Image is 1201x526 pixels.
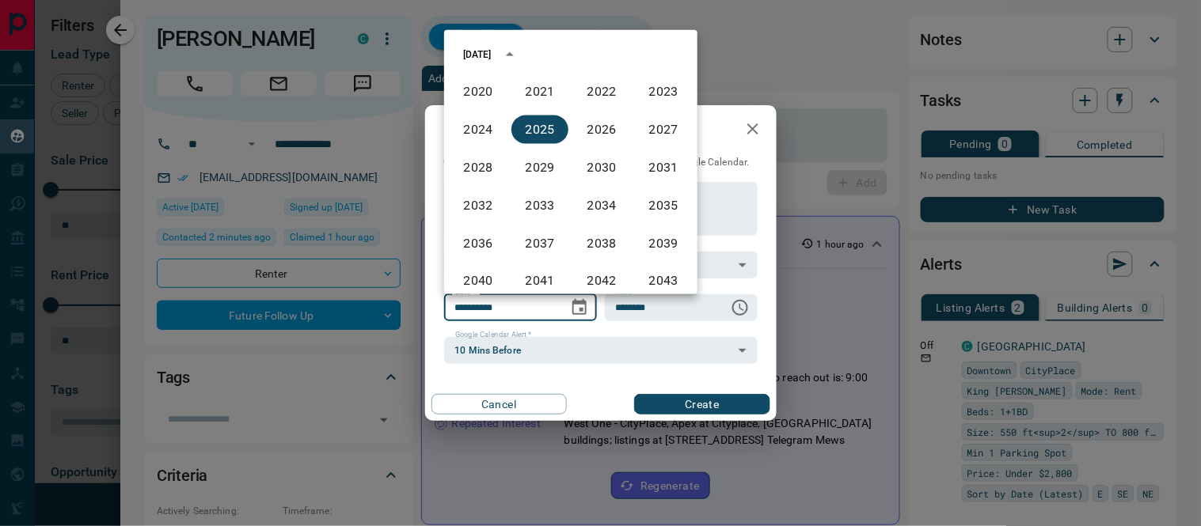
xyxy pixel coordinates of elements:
div: [DATE] [463,47,492,62]
button: 2040 [450,267,507,296]
button: Choose date, selected date is Aug 19, 2025 [564,292,595,324]
button: 2021 [511,78,568,106]
button: 2042 [573,267,630,296]
button: 2034 [573,191,630,220]
button: 2038 [573,229,630,258]
button: 2020 [450,78,507,106]
button: 2039 [635,229,692,258]
button: 2031 [635,153,692,182]
button: Choose time, selected time is 6:00 AM [724,292,756,324]
label: Date [455,287,475,297]
button: 2030 [573,153,630,182]
button: 2037 [511,229,568,258]
button: 2026 [573,115,630,144]
button: 2025 [511,115,568,144]
h2: New Task [425,105,533,156]
button: 2041 [511,267,568,296]
button: Create [634,394,770,414]
button: 2032 [450,191,507,220]
label: Google Calendar Alert [455,330,531,340]
button: 2036 [450,229,507,258]
button: 2027 [635,115,692,144]
div: 10 Mins Before [444,337,758,364]
button: 2033 [511,191,568,220]
button: 2023 [635,78,692,106]
button: year view is open, switch to calendar view [496,41,523,68]
button: 2022 [573,78,630,106]
button: Cancel [431,394,567,414]
button: 2043 [635,267,692,296]
button: 2035 [635,191,692,220]
button: 2028 [450,153,507,182]
button: 2024 [450,115,507,144]
button: 2029 [511,153,568,182]
label: Time [616,287,637,297]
